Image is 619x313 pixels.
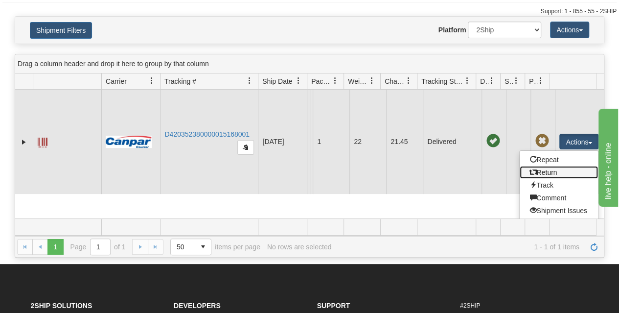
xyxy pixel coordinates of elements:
span: Tracking # [164,76,196,86]
div: grid grouping header [15,54,604,73]
a: Weight filter column settings [364,72,380,89]
span: 1 - 1 of 1 items [338,243,579,251]
span: Page 1 [47,239,63,255]
span: 50 [177,242,189,252]
span: Pickup Status [529,76,537,86]
td: 21.45 [386,90,423,194]
a: Tracking Status filter column settings [459,72,476,89]
a: Repeat [520,153,598,166]
a: Ship Date filter column settings [290,72,307,89]
span: items per page [170,239,260,255]
a: Comment [520,192,598,204]
a: Label [38,133,47,149]
img: 14 - Canpar [106,136,152,148]
td: Sleep Country [GEOGRAPHIC_DATA] Shipping department [GEOGRAPHIC_DATA] [GEOGRAPHIC_DATA] Brampton ... [307,90,310,194]
span: Tracking Status [421,76,464,86]
a: Charge filter column settings [400,72,417,89]
a: Delivery Status filter column settings [483,72,500,89]
a: Track [520,179,598,192]
a: Authorize Return [520,217,598,230]
a: Shipment Issues [520,204,598,217]
a: Packages filter column settings [327,72,344,89]
a: Shipment Issues filter column settings [508,72,525,89]
div: live help - online [7,6,91,18]
a: Carrier filter column settings [143,72,160,89]
strong: Support [317,302,350,310]
td: 22 [349,90,386,194]
h6: #2SHIP [460,303,589,309]
td: 1 [313,90,349,194]
span: Ship Date [262,76,292,86]
td: Delivered [423,90,481,194]
a: Expand [19,137,29,147]
a: D420352380000015168001 [164,130,250,138]
a: Return [520,166,598,179]
span: Page of 1 [70,239,126,255]
div: Support: 1 - 855 - 55 - 2SHIP [2,7,617,16]
span: Shipment Issues [504,76,513,86]
button: Actions [559,134,598,149]
span: Delivery Status [480,76,488,86]
span: Packages [311,76,332,86]
button: Shipment Filters [30,22,92,39]
span: Weight [348,76,368,86]
span: select [195,239,211,255]
a: Pickup Status filter column settings [532,72,549,89]
div: No rows are selected [267,243,332,251]
button: Actions [550,22,589,38]
span: On time [486,134,500,148]
span: Carrier [106,76,127,86]
strong: Developers [174,302,221,310]
td: [DATE] [258,90,307,194]
span: Charge [385,76,405,86]
span: Page sizes drop down [170,239,211,255]
iframe: chat widget [596,106,618,206]
input: Page 1 [91,239,110,255]
a: Refresh [586,239,602,255]
td: [PERSON_NAME] [PERSON_NAME] CA ON [PERSON_NAME] L9T 4S7 [310,90,313,194]
strong: 2Ship Solutions [31,302,92,310]
label: Platform [438,25,466,35]
span: Pickup Not Assigned [535,134,549,148]
a: Tracking # filter column settings [241,72,258,89]
button: Copy to clipboard [237,140,254,155]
